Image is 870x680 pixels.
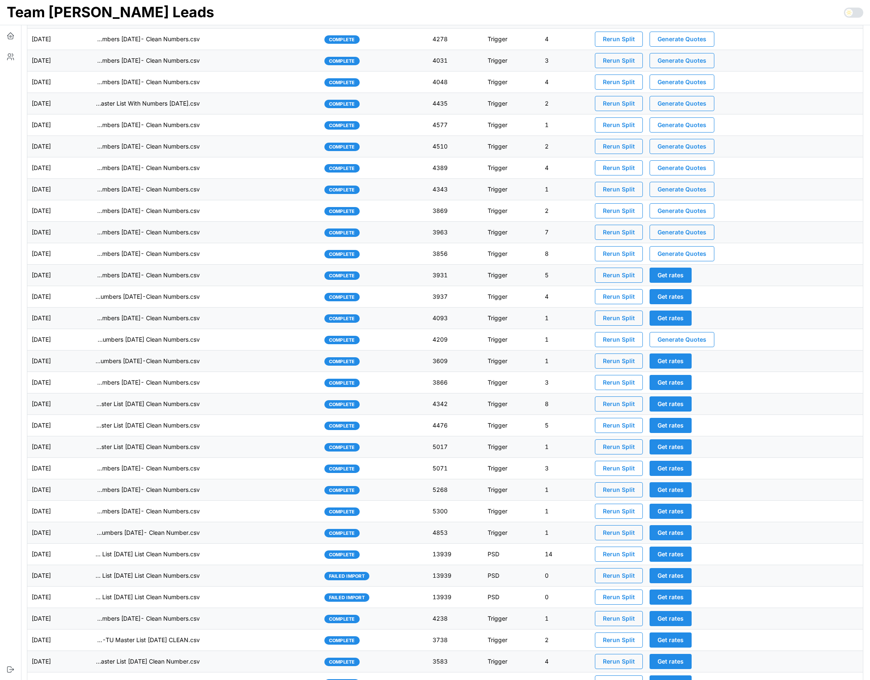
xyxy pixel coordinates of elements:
td: PSD [483,544,540,565]
span: Generate Quotes [658,247,706,261]
td: [DATE] [27,114,91,136]
td: 13939 [428,565,483,587]
span: Generate Quotes [658,32,706,46]
td: Trigger [483,479,540,501]
button: Generate Quotes [650,117,714,133]
td: [DATE] [27,651,91,672]
span: Get rates [658,547,684,561]
td: [DATE] [27,200,91,222]
button: Rerun Split [595,654,643,669]
button: Rerun Split [595,418,643,433]
td: [DATE] [27,415,91,436]
td: Trigger [483,114,540,136]
span: Rerun Split [603,633,635,647]
span: complete [329,508,355,515]
td: Trigger [483,157,540,179]
span: Get rates [658,461,684,475]
span: Get rates [658,418,684,433]
span: Rerun Split [603,225,635,239]
td: 3 [541,458,591,479]
span: Get rates [658,504,684,518]
button: Get rates [650,268,692,283]
span: Generate Quotes [658,204,706,218]
td: [DATE] [27,587,91,608]
td: Trigger [483,436,540,458]
p: imports/[PERSON_NAME]/1750345713303-TU Master List With Numbers [DATE]- Clean Numbers.csv [95,378,200,387]
td: 3609 [428,351,483,372]
span: Rerun Split [603,526,635,540]
td: 1 [541,308,591,329]
p: imports/[PERSON_NAME]/1749476324810-TU Master List With Numbers [DATE]- Clean Numbers.csv [95,614,200,623]
span: Get rates [658,354,684,368]
span: complete [329,36,355,43]
span: complete [329,293,355,301]
button: Rerun Split [595,225,643,240]
td: Trigger [483,393,540,415]
p: imports/[PERSON_NAME]/1752502282951-TU Master List With Numbers [DATE]- Clean Numbers.csv [95,35,200,43]
p: imports/[PERSON_NAME]/1749218130811-TU Master List [DATE] CLEAN.csv [95,636,200,644]
button: Rerun Split [595,160,643,175]
span: Get rates [658,290,684,304]
td: 1 [541,501,591,522]
button: Generate Quotes [650,182,714,197]
span: Rerun Split [603,590,635,604]
p: imports/[PERSON_NAME]/1750956064572-TU Master List With Numbers [DATE]- Clean Numbers.csv [95,271,200,279]
button: Rerun Split [595,332,643,347]
td: Trigger [483,222,540,243]
button: Generate Quotes [650,96,714,111]
span: Get rates [658,526,684,540]
td: [DATE] [27,544,91,565]
td: 5268 [428,479,483,501]
td: Trigger [483,265,540,286]
button: Rerun Split [595,203,643,218]
td: 2 [541,136,591,157]
td: 4342 [428,393,483,415]
td: [DATE] [27,608,91,630]
button: Generate Quotes [650,32,714,47]
button: Rerun Split [595,353,643,369]
h1: Team [PERSON_NAME] Leads [7,3,214,21]
span: Rerun Split [603,53,635,68]
span: complete [329,379,355,387]
td: 0 [541,587,591,608]
td: [DATE] [27,243,91,265]
td: 3738 [428,630,483,651]
p: imports/[PERSON_NAME]/1751462723096-TU Master List With Numbers [DATE]- Clean Numbers.csv [95,185,200,194]
td: 1 [541,608,591,630]
span: Rerun Split [603,204,635,218]
td: [DATE] [27,179,91,200]
td: Trigger [483,458,540,479]
span: Rerun Split [603,611,635,626]
td: Trigger [483,501,540,522]
td: [DATE] [27,72,91,93]
button: Get rates [650,654,692,669]
span: Get rates [658,268,684,282]
span: complete [329,336,355,344]
td: 4048 [428,72,483,93]
td: Trigger [483,308,540,329]
span: complete [329,186,355,194]
td: 5 [541,265,591,286]
p: imports/[PERSON_NAME]/1750083631099-TU Master List [DATE] Clean Numbers.csv [95,443,200,451]
span: Generate Quotes [658,182,706,197]
button: Get rates [650,311,692,326]
td: 4 [541,286,591,308]
button: Rerun Split [595,96,643,111]
span: complete [329,529,355,537]
td: Trigger [483,200,540,222]
span: complete [329,486,355,494]
td: 1 [541,479,591,501]
td: 3 [541,50,591,72]
td: [DATE] [27,479,91,501]
td: 4 [541,29,591,50]
button: Get rates [650,632,692,648]
td: 3937 [428,286,483,308]
td: Trigger [483,136,540,157]
button: Get rates [650,611,692,626]
p: imports/[PERSON_NAME]/1749501012815-TU VA IRRRL Master List [DATE] List Clean Numbers.csv [95,593,200,601]
button: Rerun Split [595,632,643,648]
span: complete [329,551,355,558]
td: Trigger [483,50,540,72]
td: 3866 [428,372,483,393]
td: 2 [541,93,591,114]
